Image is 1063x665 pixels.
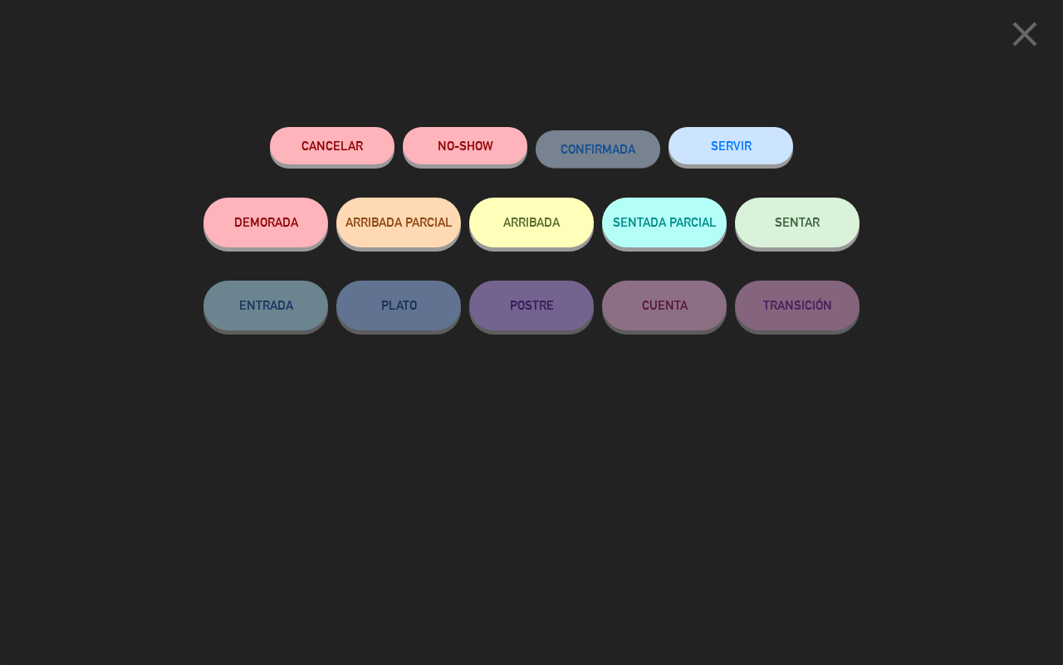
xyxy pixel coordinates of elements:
[536,130,660,168] button: CONFIRMADA
[469,198,594,247] button: ARRIBADA
[669,127,793,164] button: SERVIR
[336,198,461,247] button: ARRIBADA PARCIAL
[735,198,860,247] button: SENTAR
[203,281,328,330] button: ENTRADA
[775,215,820,229] span: SENTAR
[469,281,594,330] button: POSTRE
[203,198,328,247] button: DEMORADA
[735,281,860,330] button: TRANSICIÓN
[561,142,635,156] span: CONFIRMADA
[270,127,394,164] button: Cancelar
[403,127,527,164] button: NO-SHOW
[345,215,453,229] span: ARRIBADA PARCIAL
[602,198,727,247] button: SENTADA PARCIAL
[999,12,1051,61] button: close
[1004,13,1046,55] i: close
[336,281,461,330] button: PLATO
[602,281,727,330] button: CUENTA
